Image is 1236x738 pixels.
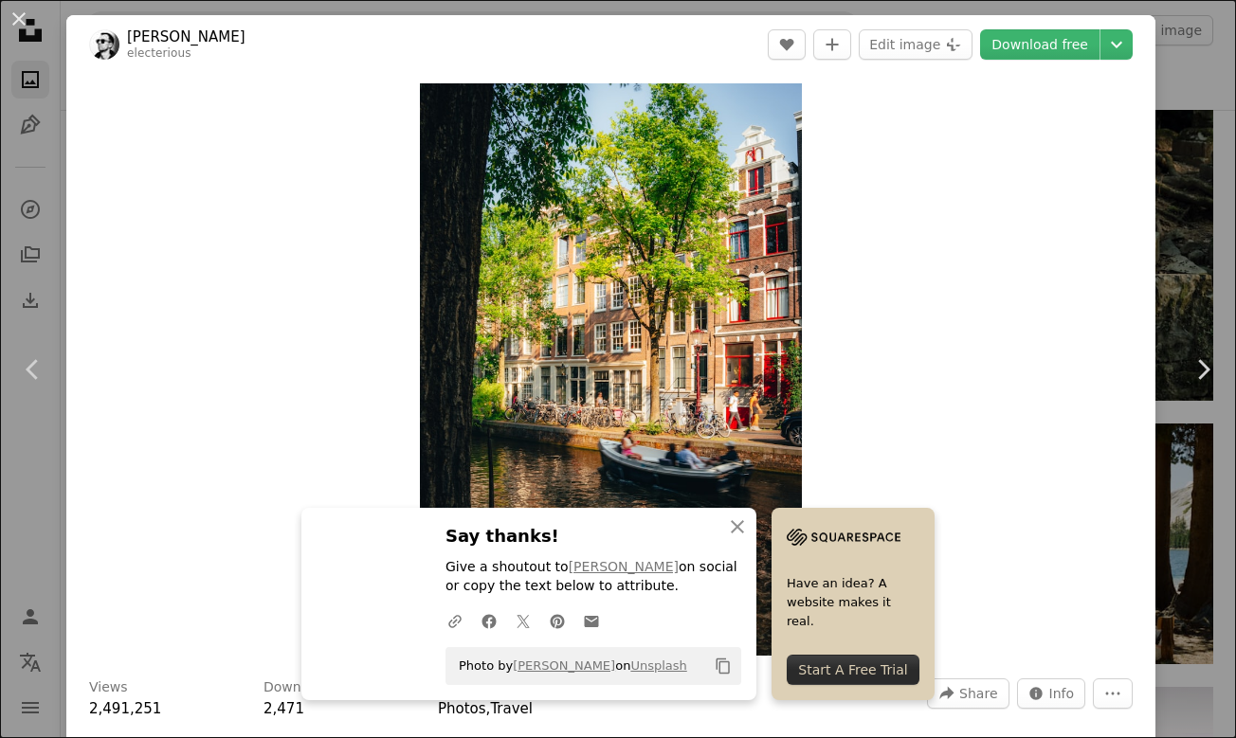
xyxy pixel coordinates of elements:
[927,678,1009,709] button: Share this image
[127,46,191,60] a: electerious
[980,29,1100,60] a: Download free
[264,678,336,697] h3: Downloads
[859,29,972,60] button: Edit image
[127,27,245,46] a: [PERSON_NAME]
[768,29,806,60] button: Like
[264,700,304,717] span: 2,471
[787,655,919,685] div: Start A Free Trial
[1093,678,1133,709] button: More Actions
[1017,678,1086,709] button: Stats about this image
[1049,679,1075,708] span: Info
[490,700,533,717] a: Travel
[89,29,119,60] img: Go to Tobias Reich's profile
[438,700,486,717] a: Photos
[574,602,609,639] a: Share over email
[787,574,919,631] span: Have an idea? A website makes it real.
[1100,29,1133,60] button: Choose download size
[513,658,615,673] a: [PERSON_NAME]
[472,602,506,639] a: Share on Facebook
[506,602,540,639] a: Share on Twitter
[486,700,491,717] span: ,
[772,508,935,700] a: Have an idea? A website makes it real.Start A Free Trial
[420,83,802,656] img: Boat on canal passing by amsterdam houses and trees
[630,658,686,673] a: Unsplash
[569,559,679,574] a: [PERSON_NAME]
[813,29,851,60] button: Add to Collection
[445,523,741,550] h3: Say thanks!
[449,651,687,681] span: Photo by on
[445,558,741,596] p: Give a shoutout to on social or copy the text below to attribute.
[959,679,997,708] span: Share
[420,83,802,656] button: Zoom in on this image
[89,678,128,697] h3: Views
[787,523,900,551] img: file-1705255347840-230a6ab5bca9image
[707,650,739,682] button: Copy to clipboard
[540,602,574,639] a: Share on Pinterest
[1170,279,1236,460] a: Next
[89,700,161,717] span: 2,491,251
